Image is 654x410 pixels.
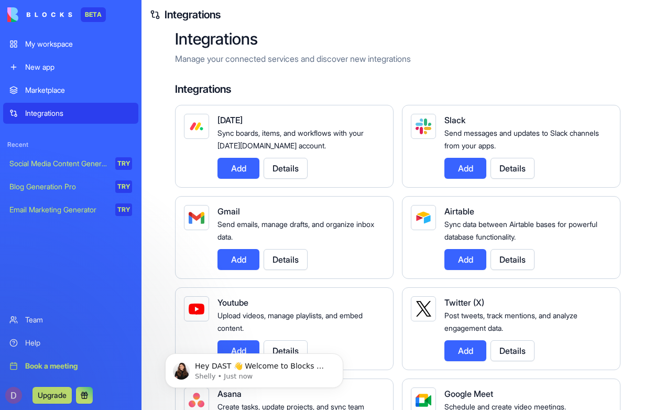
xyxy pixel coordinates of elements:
a: Team [3,309,138,330]
a: Marketplace [3,80,138,101]
div: TRY [115,157,132,170]
span: Slack [444,115,465,125]
a: New app [3,57,138,78]
button: Details [264,158,308,179]
button: Add [217,249,259,270]
a: My workspace [3,34,138,55]
a: Blog Generation ProTRY [3,176,138,197]
button: Details [490,158,535,179]
div: Email Marketing Generator [9,204,108,215]
a: Social Media Content GeneratorTRY [3,153,138,174]
span: Google Meet [444,389,493,399]
div: Blog Generation Pro [9,181,108,192]
div: TRY [115,203,132,216]
button: Details [264,249,308,270]
span: Recent [3,141,138,149]
div: Team [25,315,132,325]
span: [DATE] [217,115,243,125]
a: Integrations [3,103,138,124]
span: Youtube [217,297,248,308]
span: Sync data between Airtable bases for powerful database functionality. [444,220,597,241]
iframe: Intercom notifications message [149,331,359,405]
h2: Integrations [175,29,620,48]
p: Manage your connected services and discover new integrations [175,52,620,65]
div: New app [25,62,132,72]
button: Add [444,158,486,179]
div: BETA [81,7,106,22]
a: Help [3,332,138,353]
a: Book a meeting [3,355,138,376]
a: BETA [7,7,106,22]
span: Gmail [217,206,240,217]
h4: Integrations [175,82,620,96]
a: Integrations [165,7,221,22]
span: Sync boards, items, and workflows with your [DATE][DOMAIN_NAME] account. [217,128,364,150]
div: Book a meeting [25,361,132,371]
button: Add [217,158,259,179]
div: Social Media Content Generator [9,158,108,169]
a: Upgrade [32,390,72,400]
div: Integrations [25,108,132,118]
img: logo [7,7,72,22]
div: Marketplace [25,85,132,95]
span: Send messages and updates to Slack channels from your apps. [444,128,599,150]
span: Send emails, manage drafts, and organize inbox data. [217,220,374,241]
button: Details [490,249,535,270]
button: Details [490,340,535,361]
div: TRY [115,180,132,193]
span: Airtable [444,206,474,217]
a: Email Marketing GeneratorTRY [3,199,138,220]
button: Add [444,340,486,361]
span: Upload videos, manage playlists, and embed content. [217,311,363,332]
span: Post tweets, track mentions, and analyze engagement data. [444,311,577,332]
img: ACg8ocJDau-wldOdNZeGVfZ8J5xa_yA08EgUZvwZCgGpA_p3c0Urcg=s96-c [5,387,22,404]
button: Add [444,249,486,270]
div: My workspace [25,39,132,49]
span: Twitter (X) [444,297,484,308]
div: Help [25,338,132,348]
button: Upgrade [32,387,72,404]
